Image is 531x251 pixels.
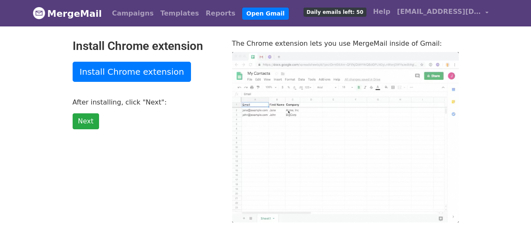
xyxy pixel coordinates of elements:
[242,8,289,20] a: Open Gmail
[73,98,220,107] p: After installing, click "Next":
[370,3,394,20] a: Help
[303,8,366,17] span: Daily emails left: 50
[73,39,220,53] h2: Install Chrome extension
[33,7,45,19] img: MergeMail logo
[157,5,202,22] a: Templates
[300,3,369,20] a: Daily emails left: 50
[73,62,191,82] a: Install Chrome extension
[397,7,481,17] span: [EMAIL_ADDRESS][DOMAIN_NAME]
[73,113,99,129] a: Next
[109,5,157,22] a: Campaigns
[394,3,492,23] a: [EMAIL_ADDRESS][DOMAIN_NAME]
[232,39,459,48] p: The Chrome extension lets you use MergeMail inside of Gmail:
[33,5,102,22] a: MergeMail
[202,5,239,22] a: Reports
